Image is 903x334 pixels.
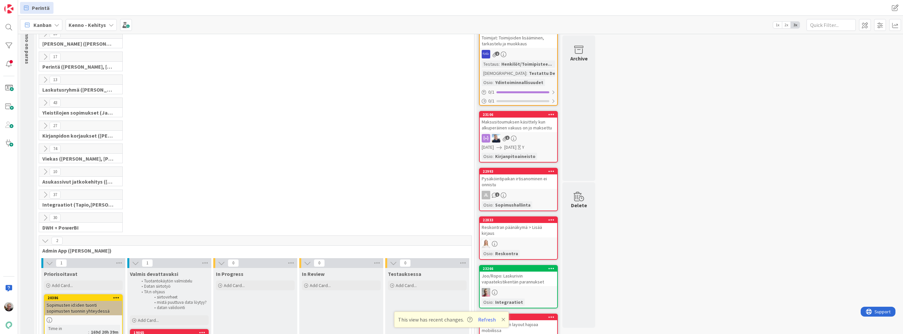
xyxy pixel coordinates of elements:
[482,299,493,306] div: Osio
[396,282,417,288] span: Add Card...
[488,89,494,96] span: 0 / 1
[482,288,490,297] img: HJ
[50,99,61,107] span: 43
[479,168,558,211] a: 22993Pysäköintipaikan irtisanominen ei onnistuJLOsio:Sopimushallinta
[42,86,114,93] span: Laskutusryhmä (Antti, Keijo)
[480,88,557,96] div: 0/1
[480,112,557,118] div: 23106
[773,22,782,28] span: 1x
[50,191,61,199] span: 37
[493,250,520,257] div: Reskontra
[24,27,31,64] span: Kenno on paras
[138,300,208,305] li: mistä puuttuva data löytyy?
[50,122,61,130] span: 27
[142,259,153,267] span: 1
[42,63,114,70] span: Perintä (Jaakko, PetriH, MikkoV, Pasi)
[782,22,791,28] span: 2x
[482,250,493,257] div: Osio
[480,314,557,320] div: 22780
[527,70,568,77] div: Testattu Devissä
[42,40,114,47] span: Halti (Sebastian, VilleH, Riikka, Antti, MikkoV, PetriH, PetriM)
[400,259,411,267] span: 0
[42,132,114,139] span: Kirjanpidon korjaukset (Jussi, JaakkoHä)
[50,53,61,61] span: 17
[479,111,558,163] a: 23106Maksusitoumuksen käsittely kun alkuperäinen vakuus on jo maksettuJJ[DATE][DATE]YOsio:Kirjanp...
[483,169,557,174] div: 22993
[42,109,114,116] span: Yleistilojen sopimukset (Jaakko, VilleP, TommiL, Simo)
[482,239,490,248] img: SL
[50,214,61,222] span: 30
[488,98,494,104] span: 0 / 1
[526,70,527,77] span: :
[479,265,558,308] a: 23266Joo/Ropo: Laskurivin vapaatekstikentän parannuksetHJOsio:Integraatiot
[504,144,516,151] span: [DATE]
[50,76,61,84] span: 13
[482,144,494,151] span: [DATE]
[493,79,545,86] div: Ydintoiminnallisuudet
[570,55,588,62] div: Archive
[482,50,490,58] img: RS
[52,237,63,245] span: 2
[138,295,208,300] li: siirtovirheet
[42,178,114,185] span: Asukassivut jatkokehitys (Rasmus, TommiH, Bella)
[52,282,73,288] span: Add Card...
[493,201,532,209] div: Sopimushallinta
[45,301,122,315] div: Sopimusten id:iden tuonti sopimusten tuonnin yhteydessä
[791,22,800,28] span: 3x
[42,247,463,254] span: Admin App (Jaakko)
[4,4,13,13] img: Visit kanbanzone.com
[50,168,61,176] span: 10
[4,321,13,330] img: avatar
[482,153,493,160] div: Osio
[20,2,53,14] a: Perintä
[480,168,557,174] div: 22993
[492,134,500,143] img: JJ
[480,168,557,189] div: 22993Pysäköintipaikan irtisanominen ei onnistu
[69,22,106,28] b: Kenno - Kehitys
[482,201,493,209] div: Osio
[314,259,325,267] span: 0
[48,296,122,300] div: 20386
[480,217,557,223] div: 22833
[571,201,587,209] div: Delete
[138,317,159,323] span: Add Card...
[480,266,557,272] div: 23266
[138,305,208,310] li: datan validointi
[483,112,557,117] div: 23106
[56,259,67,267] span: 1
[310,282,331,288] span: Add Card...
[483,218,557,222] div: 22833
[14,1,30,9] span: Support
[398,316,472,323] span: This view has recent changes.
[493,299,525,306] div: Integraatiot
[482,70,526,77] div: [DEMOGRAPHIC_DATA]
[479,27,558,106] a: Toimijat: Toimijoiden lisääminen, tarkastelu ja muokkausRSTestaus:Henkilöt/Toimipistee...[DEMOGRA...
[480,266,557,286] div: 23266Joo/Ropo: Laskurivin vapaatekstikentän parannukset
[480,272,557,286] div: Joo/Ropo: Laskurivin vapaatekstikentän parannukset
[42,201,114,208] span: Integraatiot (Tapio,Santeri,Marko,HarriJ)
[482,60,499,68] div: Testaus
[130,271,178,277] span: Valmis devattavaksi
[302,271,325,277] span: In Review
[224,282,245,288] span: Add Card...
[480,191,557,199] div: JL
[480,217,557,237] div: 22833Reskontran päänäkymä > Lisää kirjaus
[482,191,490,199] div: JL
[42,224,114,231] span: DWH + PowerBI
[480,288,557,297] div: HJ
[479,216,558,260] a: 22833Reskontran päänäkymä > Lisää kirjausSLOsio:Reskontra
[482,79,493,86] div: Osio
[138,278,208,284] li: Tuotantokäytön valmistelu
[4,302,13,311] img: JH
[480,97,557,105] div: 0/1
[505,136,510,140] span: 1
[480,134,557,143] div: JJ
[480,28,557,48] div: Toimijat: Toimijoiden lisääminen, tarkastelu ja muokkaus
[480,118,557,132] div: Maksusitoumuksen käsittely kun alkuperäinen vakuus on jo maksettu
[216,271,243,277] span: In Progress
[522,144,524,151] div: Y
